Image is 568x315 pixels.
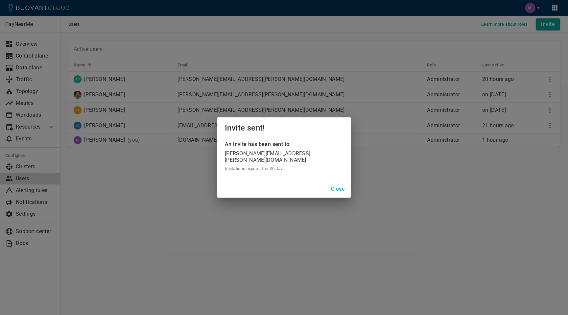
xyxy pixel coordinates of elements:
span: Invite sent! [225,123,265,133]
p: [PERSON_NAME][EMAIL_ADDRESS][PERSON_NAME][DOMAIN_NAME] [225,150,343,163]
h4: An invite has been sent to: [225,141,343,148]
button: Close [327,183,348,195]
h4: Close [331,186,345,192]
span: Invitations expire after 30 days [225,166,343,171]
